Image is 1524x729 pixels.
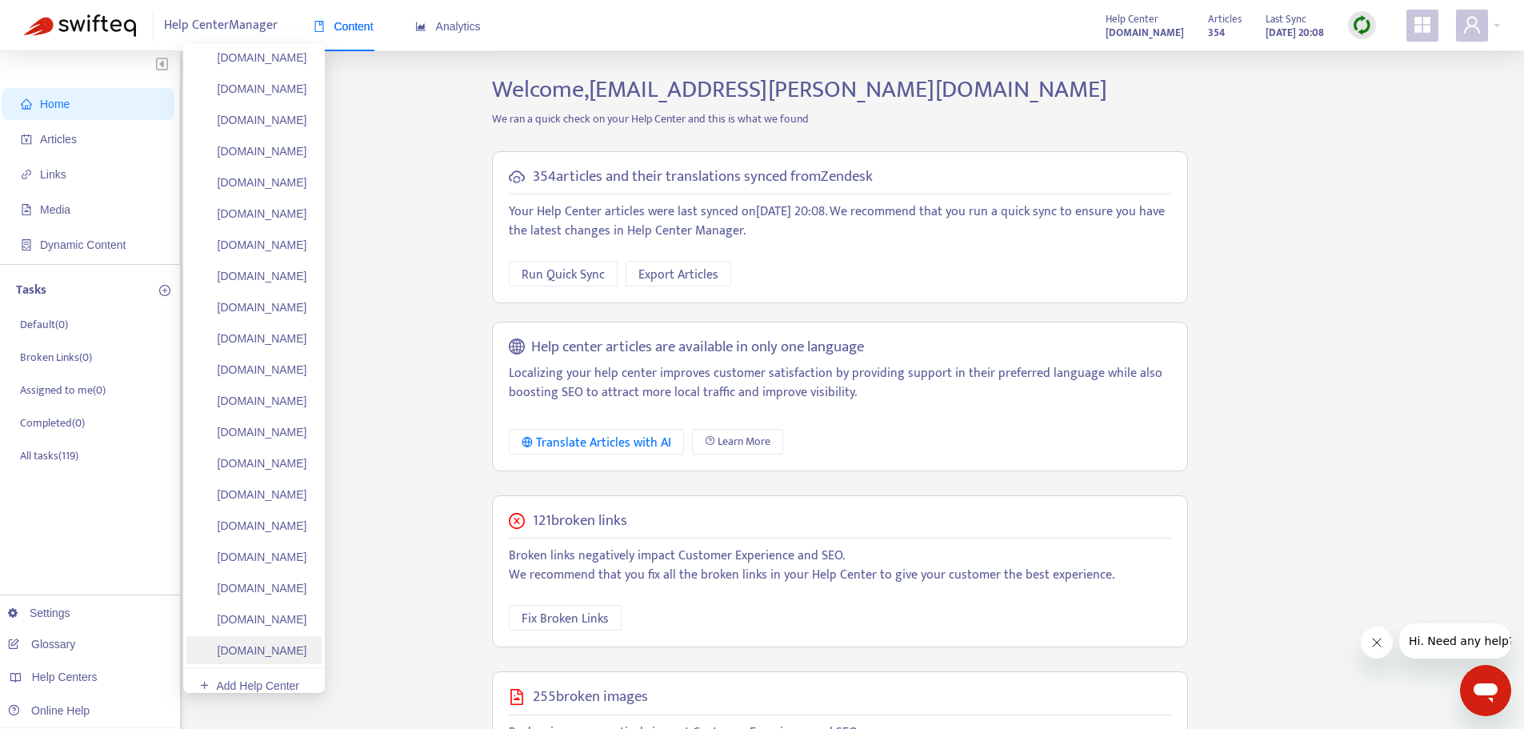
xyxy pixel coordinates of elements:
[40,203,70,216] span: Media
[533,168,873,186] h5: 354 articles and their translations synced from Zendesk
[638,265,718,285] span: Export Articles
[509,429,684,455] button: Translate Articles with AI
[199,613,307,626] a: [DOMAIN_NAME]
[1460,665,1511,716] iframe: Button to launch messaging window
[164,10,278,41] span: Help Center Manager
[692,429,783,455] a: Learn More
[20,316,68,333] p: Default ( 0 )
[509,364,1171,403] p: Localizing your help center improves customer satisfaction by providing support in their preferre...
[415,21,426,32] span: area-chart
[509,689,525,705] span: file-image
[509,169,525,185] span: cloud-sync
[509,547,1171,585] p: Broken links negatively impact Customer Experience and SEO. We recommend that you fix all the bro...
[1106,10,1158,28] span: Help Center
[1266,24,1324,42] strong: [DATE] 20:08
[626,261,731,286] button: Export Articles
[509,513,525,529] span: close-circle
[20,415,85,431] p: Completed ( 0 )
[199,301,307,314] a: [DOMAIN_NAME]
[199,82,307,95] a: [DOMAIN_NAME]
[199,145,307,158] a: [DOMAIN_NAME]
[199,426,307,439] a: [DOMAIN_NAME]
[509,202,1171,241] p: Your Help Center articles were last synced on [DATE] 20:08 . We recommend that you run a quick sy...
[531,338,864,357] h5: Help center articles are available in only one language
[1266,10,1306,28] span: Last Sync
[199,51,307,64] a: [DOMAIN_NAME]
[21,134,32,145] span: account-book
[492,70,1107,110] span: Welcome, [EMAIL_ADDRESS][PERSON_NAME][DOMAIN_NAME]
[10,11,115,24] span: Hi. Need any help?
[21,239,32,250] span: container
[32,671,98,683] span: Help Centers
[21,204,32,215] span: file-image
[314,20,374,33] span: Content
[522,609,609,629] span: Fix Broken Links
[199,551,307,563] a: [DOMAIN_NAME]
[1208,10,1242,28] span: Articles
[199,644,307,657] a: [DOMAIN_NAME]
[199,363,307,376] a: [DOMAIN_NAME]
[199,114,307,126] a: [DOMAIN_NAME]
[8,704,90,717] a: Online Help
[1462,15,1482,34] span: user
[20,349,92,366] p: Broken Links ( 0 )
[199,679,299,692] a: Add Help Center
[40,98,70,110] span: Home
[20,447,78,464] p: All tasks ( 119 )
[509,338,525,357] span: global
[24,14,136,37] img: Swifteq
[159,285,170,296] span: plus-circle
[415,20,481,33] span: Analytics
[314,21,325,32] span: book
[1399,623,1511,659] iframe: Message from company
[522,433,671,453] div: Translate Articles with AI
[1352,15,1372,35] img: sync.dc5367851b00ba804db3.png
[199,332,307,345] a: [DOMAIN_NAME]
[199,395,307,407] a: [DOMAIN_NAME]
[20,382,106,399] p: Assigned to me ( 0 )
[199,582,307,595] a: [DOMAIN_NAME]
[509,261,618,286] button: Run Quick Sync
[40,133,77,146] span: Articles
[199,270,307,282] a: [DOMAIN_NAME]
[480,110,1200,127] p: We ran a quick check on your Help Center and this is what we found
[21,98,32,110] span: home
[718,433,770,451] span: Learn More
[1106,23,1184,42] a: [DOMAIN_NAME]
[199,207,307,220] a: [DOMAIN_NAME]
[8,607,70,619] a: Settings
[8,638,75,651] a: Glossary
[199,519,307,532] a: [DOMAIN_NAME]
[40,238,126,251] span: Dynamic Content
[199,238,307,251] a: [DOMAIN_NAME]
[522,265,605,285] span: Run Quick Sync
[199,488,307,501] a: [DOMAIN_NAME]
[199,457,307,470] a: [DOMAIN_NAME]
[533,512,627,531] h5: 121 broken links
[1106,24,1184,42] strong: [DOMAIN_NAME]
[1413,15,1432,34] span: appstore
[1208,24,1225,42] strong: 354
[40,168,66,181] span: Links
[199,176,307,189] a: [DOMAIN_NAME]
[509,605,622,631] button: Fix Broken Links
[21,169,32,180] span: link
[16,281,46,300] p: Tasks
[533,688,648,707] h5: 255 broken images
[1361,627,1393,659] iframe: Close message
